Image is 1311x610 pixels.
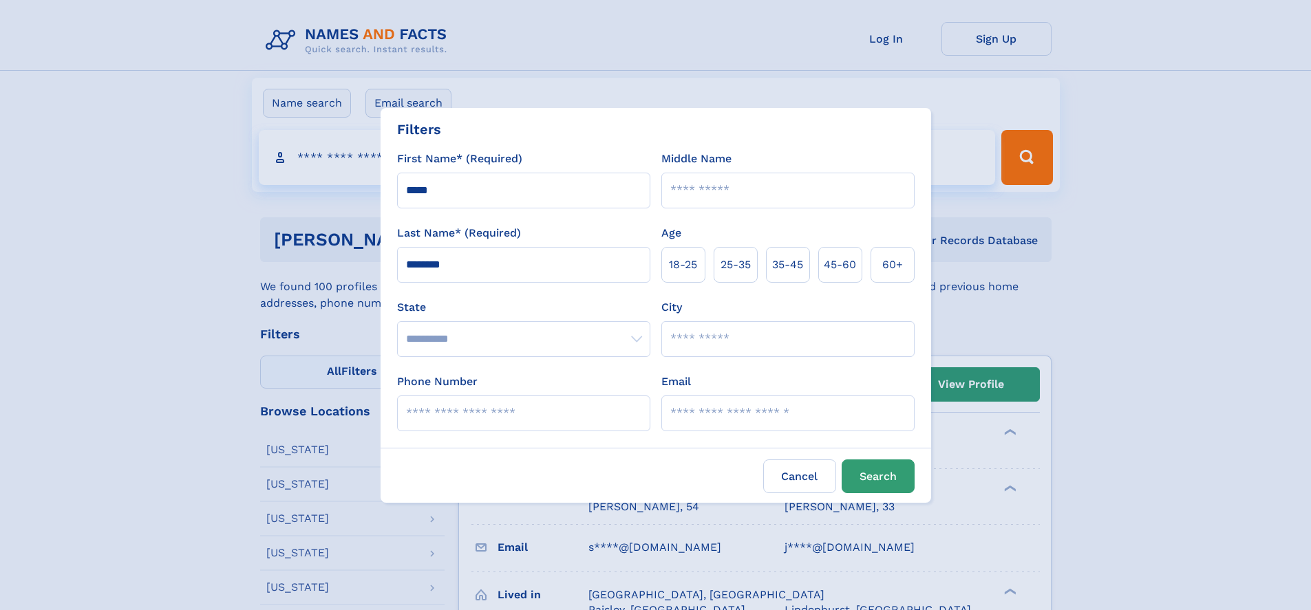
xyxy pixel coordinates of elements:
[661,151,732,167] label: Middle Name
[882,257,903,273] span: 60+
[661,225,681,241] label: Age
[397,119,441,140] div: Filters
[661,299,682,316] label: City
[772,257,803,273] span: 35‑45
[397,151,522,167] label: First Name* (Required)
[397,373,478,390] label: Phone Number
[763,459,836,493] label: Cancel
[397,225,521,241] label: Last Name* (Required)
[661,373,691,390] label: Email
[842,459,915,493] button: Search
[721,257,751,273] span: 25‑35
[824,257,856,273] span: 45‑60
[397,299,650,316] label: State
[669,257,697,273] span: 18‑25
